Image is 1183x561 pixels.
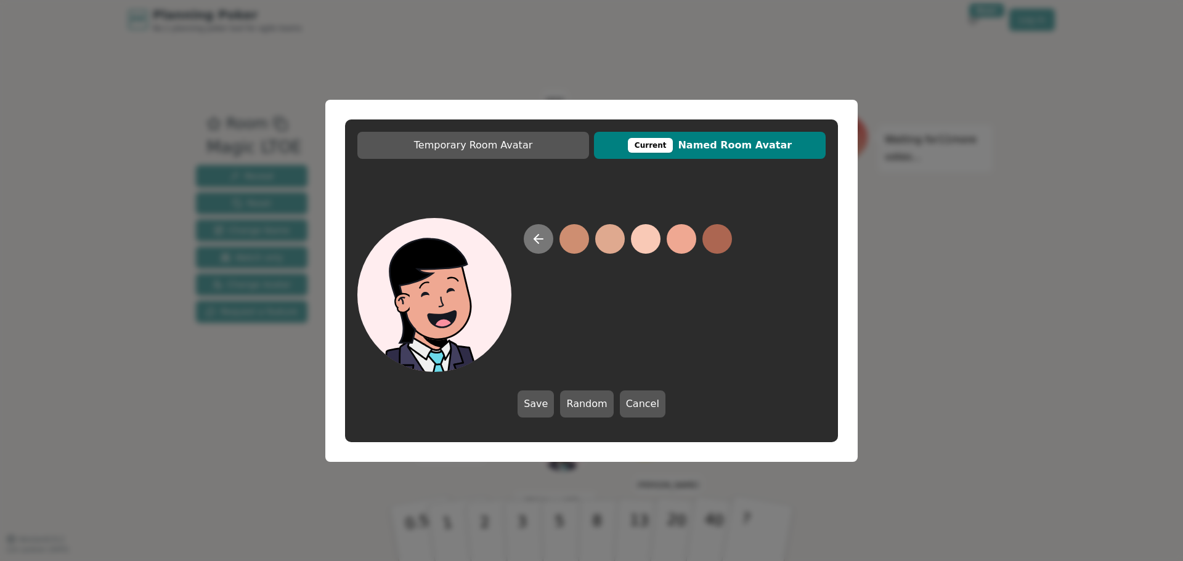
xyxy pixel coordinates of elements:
[560,390,613,418] button: Random
[364,138,583,153] span: Temporary Room Avatar
[600,138,819,153] span: Named Room Avatar
[628,138,673,153] div: This avatar will be displayed in dedicated rooms
[357,132,589,159] button: Temporary Room Avatar
[594,132,826,159] button: CurrentNamed Room Avatar
[518,390,554,418] button: Save
[620,390,665,418] button: Cancel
